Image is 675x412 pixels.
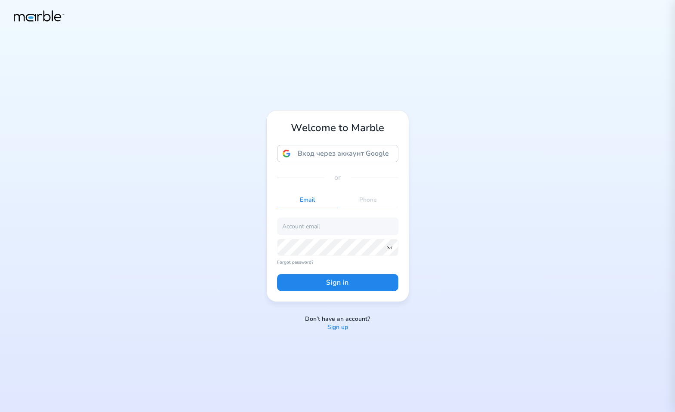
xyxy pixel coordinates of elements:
p: Phone [338,193,398,207]
p: or [334,172,341,183]
span: Вход через аккаунт Google [294,149,393,158]
p: Don’t have an account? [305,315,370,323]
div: Вход через аккаунт Google [277,145,398,162]
h1: Welcome to Marble [277,121,398,135]
a: Sign up [327,323,348,332]
a: Forgot password? [277,259,398,265]
input: Account email [277,218,398,235]
p: Email [277,193,338,207]
button: Sign in [277,274,398,291]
